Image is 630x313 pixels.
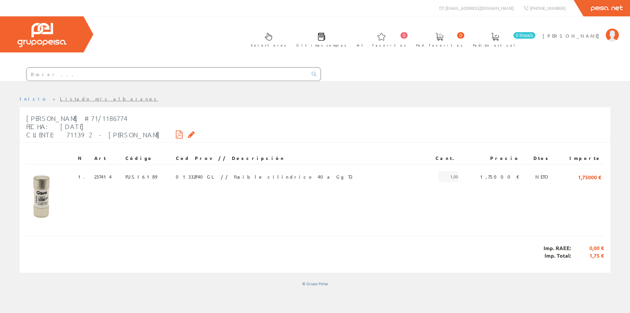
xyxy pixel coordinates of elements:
i: Solicitar por email copia firmada [188,132,195,137]
span: [EMAIL_ADDRESS][DOMAIN_NAME] [445,5,514,11]
span: FUSI6189 [125,171,157,182]
th: Art [92,152,123,164]
a: . [83,174,89,180]
span: Art. favoritos [357,42,406,49]
a: [PERSON_NAME] [543,27,619,33]
span: Pedido actual [473,42,517,49]
span: 0 línea/s [513,32,535,39]
span: 1,00 [438,171,458,182]
th: N [75,152,92,164]
th: Cant. [422,152,461,164]
img: Grupo Peisa [17,23,66,47]
span: Ped. favoritos [416,42,463,49]
a: Inicio [20,96,47,102]
input: Buscar ... [27,68,308,81]
span: NETO [535,171,550,182]
th: Precio [461,152,522,164]
a: Últimas compras [290,27,350,51]
span: 0 [400,32,408,39]
a: Selectores [244,27,289,51]
a: Listado mis albaranes [60,96,158,102]
span: 1,75000 € [480,171,520,182]
span: 0,00 € [571,245,604,252]
div: © Grupo Peisa [20,281,610,286]
span: [PERSON_NAME] [543,32,602,39]
span: 01332F40GL // Fusible cilíndrico 40a Gg T2 [176,171,352,182]
i: Descargar PDF [176,132,183,137]
span: 1,75000 € [578,171,601,182]
span: [PHONE_NUMBER] [530,5,565,11]
div: Imp. RAEE: Imp. Total: [26,236,604,268]
th: Dtos [522,152,553,164]
span: [PERSON_NAME] #71/1186774 Fecha: [DATE] Cliente: 711392 - [PERSON_NAME] [26,114,160,139]
span: 0 [457,32,464,39]
img: Foto artículo (75.5x150) [29,171,54,220]
span: 1 [78,171,89,182]
th: Código [123,152,173,164]
th: Cod Prov // Descripción [173,152,422,164]
span: 237414 [94,171,112,182]
span: Últimas compras [296,42,346,49]
span: 1,75 € [571,252,604,260]
span: Selectores [251,42,286,49]
th: Importe [553,152,604,164]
